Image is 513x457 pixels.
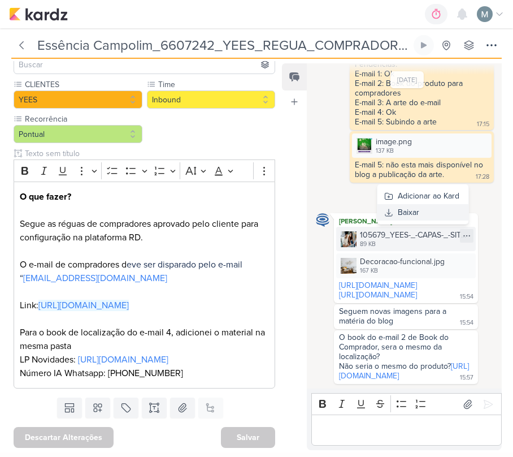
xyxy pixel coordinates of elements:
[339,290,417,300] a: [URL][DOMAIN_NAME]
[398,206,419,218] div: Baixar
[339,307,449,326] div: Seguem novas imagens para a matéria do blog
[355,59,489,69] div: Pendencias:
[476,173,489,182] div: 17:28
[355,69,489,79] div: E-mail 1: Ok
[311,415,502,446] div: Editor editing area: main
[360,266,445,275] div: 167 KB
[339,281,417,290] a: [URL][DOMAIN_NAME]
[311,393,502,415] div: Editor toolbar
[377,204,468,221] button: Baixar
[157,79,276,90] label: Time
[360,229,469,241] div: 105679_YEES-_-CAPAS-_-SITE-BLOG-_-INSTITUCIONAL_capa3.jpg
[360,256,445,268] div: Decoracao-funcional.jpg
[14,90,142,109] button: YEES
[336,227,476,251] div: 105679_YEES-_-CAPAS-_-SITE-BLOG-_-INSTITUCIONAL_capa3.jpg
[477,6,493,22] img: Mariana Amorim
[376,146,412,156] div: 137 KB
[339,361,469,381] a: [URL][DOMAIN_NAME]
[355,98,489,107] div: E-mail 3: A arte do e-mail
[357,138,372,154] img: An9xP8FuVmqJflcvq3MMum474JtTbdkQhQ3YeFj1.png
[341,231,357,247] img: IoYZLuWta8q1wyYu0HdrYhey5UrV9Epf2AzuY6VB.jpg
[38,300,129,311] a: [URL][DOMAIN_NAME]
[24,113,142,125] label: Recorrência
[34,35,411,55] input: Kard Sem Título
[376,136,412,148] div: image.png
[477,120,489,129] div: 17:15
[355,160,485,179] div: E-mail 5: não esta mais disponível no blog a publicação da arte.
[355,107,489,117] div: E-mail 4: Ok
[341,258,357,274] img: Jdl4B389gI8VFOudJY40r9Kwik1yDDPg9J3N3Pds.jpg
[14,159,275,182] div: Editor toolbar
[339,333,473,361] div: O book do e-mail 2 de Book do Comprador, sera o mesmo da localização?
[24,79,142,90] label: CLIENTES
[16,58,272,71] input: Buscar
[20,259,242,284] span: eve ser disparado pelo e-mail “
[398,190,459,202] div: Adicionar ao Kard
[460,318,473,327] div: 15:54
[339,361,469,381] div: Não seria o mesmo do produto?
[355,79,489,98] div: E-mail 2: Book do produto para compradores
[23,273,167,284] a: [EMAIL_ADDRESS][DOMAIN_NAME]
[20,190,269,380] p: Segue as réguas de compradores aprovado pelo cliente para configuração na plataforma RD. O e-mail...
[20,191,71,202] strong: O que fazer?
[147,90,276,109] button: Inbound
[336,253,476,278] div: Decoracao-funcional.jpg
[377,188,468,204] button: Adicionar ao Kard
[360,240,469,249] div: 89 KB
[419,41,428,50] div: Ligar relógio
[336,215,476,227] div: [PERSON_NAME]
[14,182,275,389] div: Editor editing area: main
[316,213,329,227] img: Caroline Traven De Andrade
[355,117,437,127] div: E-mail 5: Subindo a arte
[352,133,492,158] div: image.png
[14,125,142,143] button: Pontual
[460,292,473,301] div: 15:54
[9,7,68,21] img: kardz.app
[460,373,473,382] div: 15:57
[23,148,275,159] input: Texto sem título
[78,354,168,365] a: [URL][DOMAIN_NAME]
